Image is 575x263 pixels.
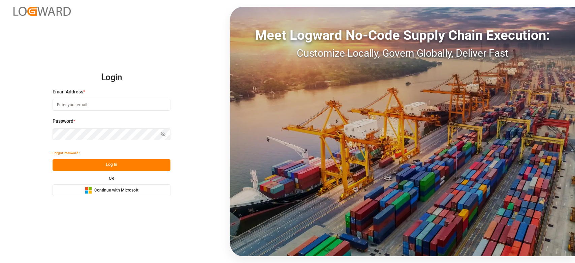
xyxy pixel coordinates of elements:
[230,46,575,61] div: Customize Locally, Govern Globally, Deliver Fast
[13,7,71,16] img: Logward_new_orange.png
[53,67,170,88] h2: Login
[230,25,575,46] div: Meet Logward No-Code Supply Chain Execution:
[53,88,83,95] span: Email Address
[53,159,170,171] button: Log In
[53,147,80,159] button: Forgot Password?
[109,176,114,180] small: OR
[53,99,170,111] input: Enter your email
[53,118,73,125] span: Password
[94,187,138,194] span: Continue with Microsoft
[53,184,170,196] button: Continue with Microsoft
